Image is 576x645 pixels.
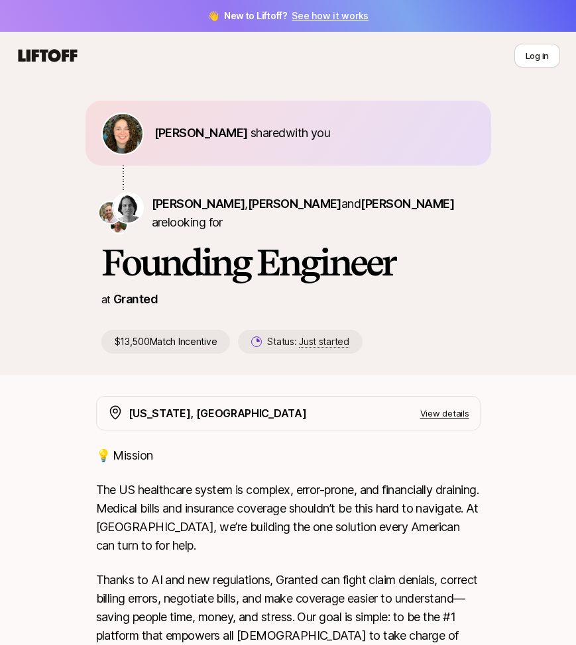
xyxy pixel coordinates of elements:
span: Just started [299,336,349,348]
span: [PERSON_NAME] [154,126,248,140]
span: , [245,197,341,211]
img: Jimmy Carney [99,202,121,223]
p: at [101,291,111,308]
img: 2aa45e05_8bfd_48fb_b5f0_c3b2690b8ea8.jpg [103,114,143,154]
p: $13,500 Match Incentive [101,330,231,354]
img: Julien Nakache [113,193,143,223]
p: are looking for [152,195,475,232]
p: [US_STATE], [GEOGRAPHIC_DATA] [129,405,307,422]
img: Michael Rankin [111,217,127,233]
span: with you [286,126,331,140]
h1: Founding Engineer [101,242,475,282]
p: 💡 Mission [96,446,481,465]
span: and [341,197,454,211]
span: [PERSON_NAME] [248,197,341,211]
p: The US healthcare system is complex, error-prone, and financially draining. Medical bills and ins... [96,481,481,555]
a: Granted [113,292,158,306]
button: Log in [514,44,560,68]
span: 👋 New to Liftoff? [207,8,369,24]
p: View details [420,407,469,420]
p: Status: [267,334,349,350]
span: [PERSON_NAME] [152,197,245,211]
span: [PERSON_NAME] [361,197,454,211]
a: See how it works [292,10,369,21]
p: shared [154,124,336,142]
